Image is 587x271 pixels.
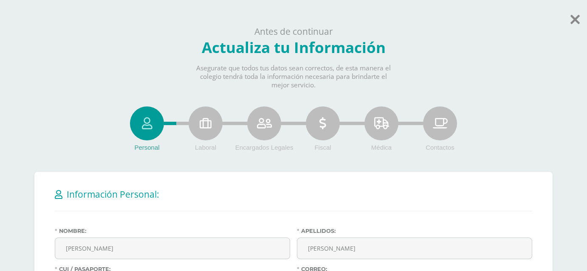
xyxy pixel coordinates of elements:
[570,8,580,28] a: Saltar actualización de datos
[254,25,333,37] span: Antes de continuar
[426,144,454,151] span: Contactos
[297,238,532,259] input: Apellidos
[195,144,216,151] span: Laboral
[189,64,398,89] p: Asegurate que todos tus datos sean correctos, de esta manera el colegio tendrá toda la informació...
[67,188,159,200] span: Información Personal:
[235,144,293,151] span: Encargados Legales
[55,238,290,259] input: Nombre
[314,144,331,151] span: Fiscal
[55,228,290,234] label: Nombre:
[371,144,392,151] span: Médica
[297,228,532,234] label: Apellidos:
[134,144,159,151] span: Personal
